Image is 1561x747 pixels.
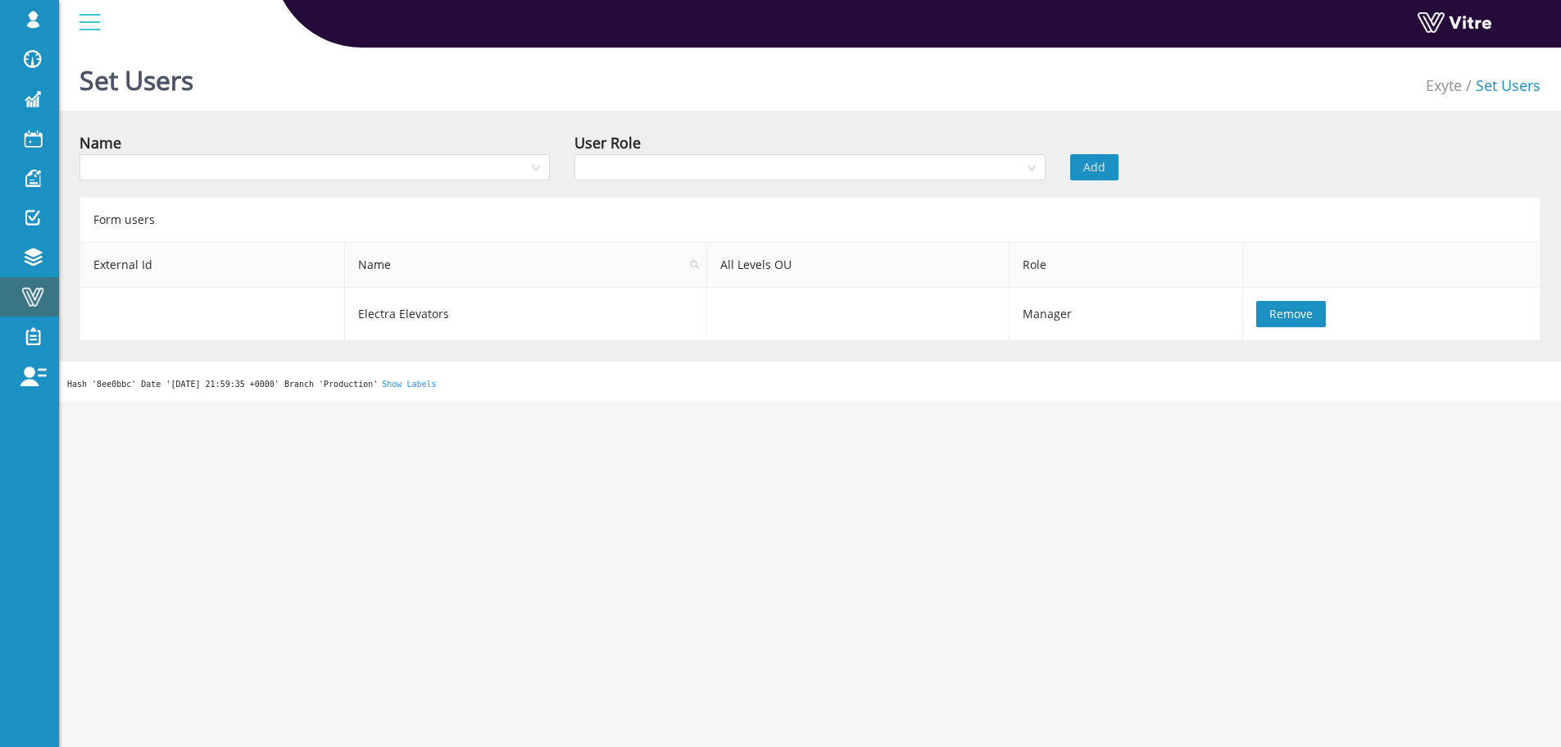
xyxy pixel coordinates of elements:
[1010,243,1244,288] th: Role
[1256,301,1326,327] button: Remove
[345,243,706,287] span: Name
[574,131,641,154] div: User Role
[345,288,707,341] td: Electra Elevators
[1070,154,1119,180] button: Add
[1269,305,1313,323] span: Remove
[79,197,1541,242] div: Form users
[707,243,1010,288] th: All Levels OU
[67,380,378,389] span: Hash '8ee0bbc' Date '[DATE] 21:59:35 +0000' Branch 'Production'
[79,131,121,154] div: Name
[690,260,700,270] span: search
[79,41,193,111] h1: Set Users
[80,243,345,288] th: External Id
[1462,74,1541,97] li: Set Users
[683,243,706,287] span: search
[1426,75,1462,95] a: Exyte
[1023,306,1072,321] span: Manager
[382,380,436,389] a: Show Labels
